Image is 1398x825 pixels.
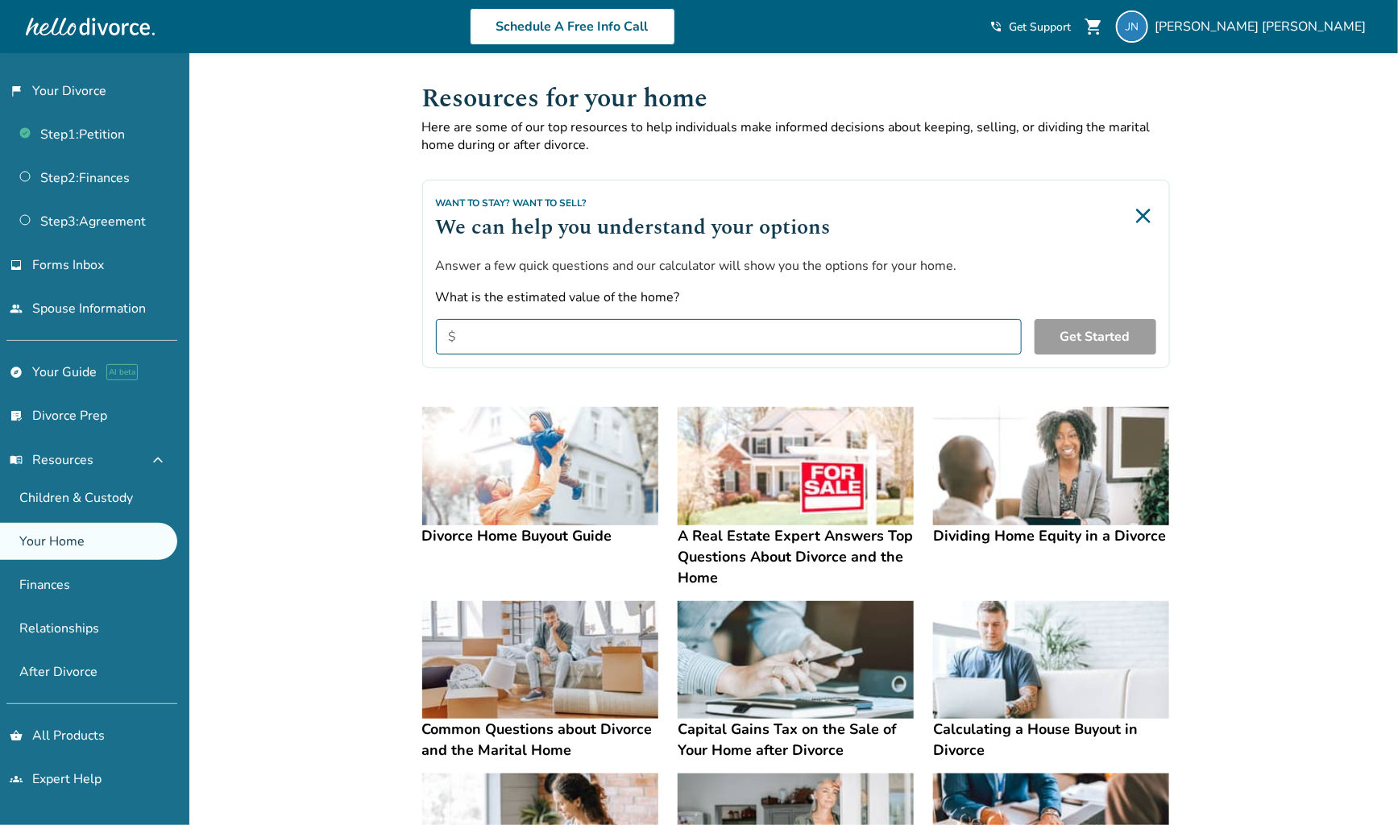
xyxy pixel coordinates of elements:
[10,409,23,422] span: list_alt_check
[989,20,1002,33] span: phone_in_talk
[989,19,1071,35] a: phone_in_talkGet Support
[10,729,23,742] span: shopping_basket
[1035,319,1156,354] button: Get Started
[106,364,138,380] span: AI beta
[10,259,23,272] span: inbox
[933,407,1169,525] img: Dividing Home Equity in a Divorce
[422,118,1170,154] p: Here are some of our top resources to help individuals make informed decisions about keeping, sel...
[1130,203,1156,229] img: Close
[436,288,1156,306] label: What is the estimated value of the home?
[422,601,658,761] a: Common Questions about Divorce and the Marital HomeCommon Questions about Divorce and the Marital...
[148,450,168,470] span: expand_less
[422,79,1170,118] h1: Resources for your home
[10,451,93,469] span: Resources
[933,525,1169,546] h4: Dividing Home Equity in a Divorce
[422,407,658,546] a: Divorce Home Buyout GuideDivorce Home Buyout Guide
[933,719,1169,761] h4: Calculating a House Buyout in Divorce
[10,773,23,786] span: groups
[436,211,831,243] h2: We can help you understand your options
[1317,748,1398,825] iframe: Chat Widget
[678,601,914,719] img: Capital Gains Tax on the Sale of Your Home after Divorce
[678,407,914,588] a: A Real Estate Expert Answers Top Questions About Divorce and the HomeA Real Estate Expert Answers...
[678,719,914,761] h4: Capital Gains Tax on the Sale of Your Home after Divorce
[933,407,1169,546] a: Dividing Home Equity in a DivorceDividing Home Equity in a Divorce
[678,525,914,588] h4: A Real Estate Expert Answers Top Questions About Divorce and the Home
[678,407,914,525] img: A Real Estate Expert Answers Top Questions About Divorce and the Home
[422,601,658,719] img: Common Questions about Divorce and the Marital Home
[470,8,675,45] a: Schedule A Free Info Call
[1084,17,1103,36] span: shopping_cart
[10,85,23,97] span: flag_2
[422,407,658,525] img: Divorce Home Buyout Guide
[422,525,658,546] h4: Divorce Home Buyout Guide
[32,256,104,274] span: Forms Inbox
[678,601,914,761] a: Capital Gains Tax on the Sale of Your Home after DivorceCapital Gains Tax on the Sale of Your Hom...
[1009,19,1071,35] span: Get Support
[436,197,587,209] span: Want to Stay? Want to Sell?
[1155,18,1372,35] span: [PERSON_NAME] [PERSON_NAME]
[933,601,1169,761] a: Calculating a House Buyout in DivorceCalculating a House Buyout in Divorce
[933,601,1169,719] img: Calculating a House Buyout in Divorce
[10,366,23,379] span: explore
[10,454,23,466] span: menu_book
[422,719,658,761] h4: Common Questions about Divorce and the Marital Home
[1116,10,1148,43] img: jeannguyen3@gmail.com
[436,256,1156,276] p: Answer a few quick questions and our calculator will show you the options for your home.
[10,302,23,315] span: people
